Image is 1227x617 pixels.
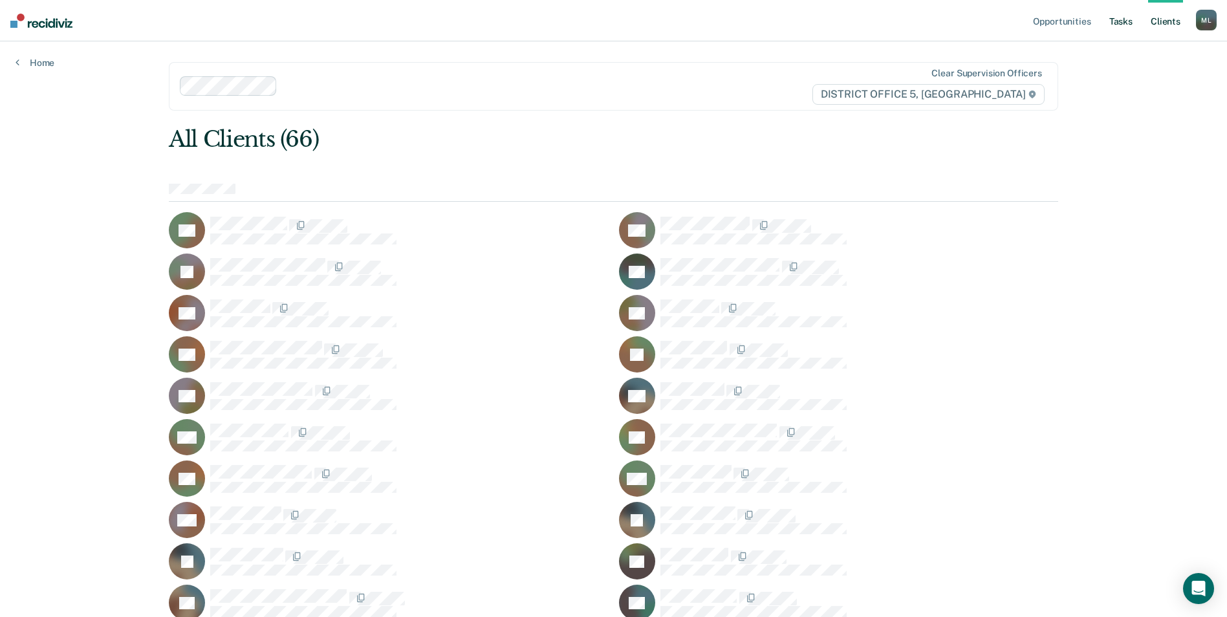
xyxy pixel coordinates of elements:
span: DISTRICT OFFICE 5, [GEOGRAPHIC_DATA] [812,84,1045,105]
button: ML [1196,10,1217,30]
div: All Clients (66) [169,126,880,153]
a: Home [16,57,54,69]
div: M L [1196,10,1217,30]
div: Clear supervision officers [931,68,1041,79]
img: Recidiviz [10,14,72,28]
div: Open Intercom Messenger [1183,573,1214,604]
